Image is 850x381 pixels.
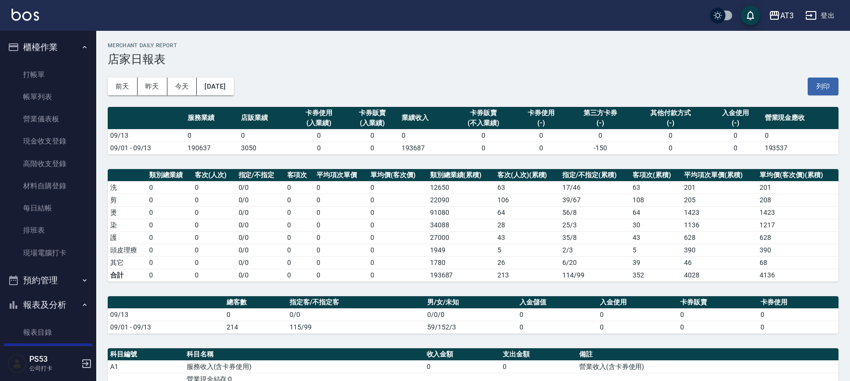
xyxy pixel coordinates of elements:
[4,108,92,130] a: 營業儀表板
[108,206,147,219] td: 燙
[711,108,760,118] div: 入金使用
[560,206,630,219] td: 56 / 8
[236,181,285,194] td: 0 / 0
[348,108,397,118] div: 卡券販賣
[192,244,236,256] td: 0
[682,231,757,244] td: 628
[224,308,288,321] td: 0
[757,181,838,194] td: 201
[292,142,346,154] td: 0
[517,296,597,309] th: 入金儲值
[108,42,838,49] h2: Merchant Daily Report
[577,360,838,373] td: 營業收入(含卡券使用)
[4,268,92,293] button: 預約管理
[314,194,368,206] td: 0
[108,194,147,206] td: 剪
[428,181,495,194] td: 12650
[500,348,577,361] th: 支出金額
[495,231,560,244] td: 43
[4,35,92,60] button: 櫃檯作業
[197,78,233,95] button: [DATE]
[633,129,709,142] td: 0
[4,86,92,108] a: 帳單列表
[630,244,682,256] td: 5
[12,9,39,21] img: Logo
[455,118,512,128] div: (不入業績)
[368,219,428,231] td: 0
[147,206,192,219] td: 0
[757,169,838,182] th: 單均價(客次價)(累積)
[711,118,760,128] div: (-)
[108,53,838,66] h3: 店家日報表
[314,206,368,219] td: 0
[185,107,239,130] th: 服務業績
[147,244,192,256] td: 0
[560,169,630,182] th: 指定/不指定(累積)
[570,118,630,128] div: (-)
[147,219,192,231] td: 0
[741,6,760,25] button: save
[517,118,565,128] div: (-)
[368,181,428,194] td: 0
[630,194,682,206] td: 108
[192,181,236,194] td: 0
[239,142,292,154] td: 3050
[635,118,706,128] div: (-)
[147,269,192,281] td: 0
[236,231,285,244] td: 0 / 0
[425,321,517,333] td: 59/152/3
[757,256,838,269] td: 68
[236,219,285,231] td: 0 / 0
[682,206,757,219] td: 1423
[568,142,633,154] td: -150
[428,269,495,281] td: 193687
[4,219,92,241] a: 排班表
[568,129,633,142] td: 0
[570,108,630,118] div: 第三方卡券
[428,219,495,231] td: 34088
[762,107,838,130] th: 營業現金應收
[399,107,453,130] th: 業績收入
[758,321,838,333] td: 0
[495,256,560,269] td: 26
[184,348,424,361] th: 科目名稱
[108,296,838,334] table: a dense table
[495,269,560,281] td: 213
[236,256,285,269] td: 0 / 0
[346,142,399,154] td: 0
[4,197,92,219] a: 每日結帳
[108,231,147,244] td: 護
[285,269,315,281] td: 0
[765,6,798,26] button: AT3
[147,181,192,194] td: 0
[428,194,495,206] td: 22090
[108,142,185,154] td: 09/01 - 09/13
[285,231,315,244] td: 0
[348,118,397,128] div: (入業績)
[428,256,495,269] td: 1780
[801,7,838,25] button: 登出
[368,244,428,256] td: 0
[314,169,368,182] th: 平均項次單價
[287,321,425,333] td: 115/99
[514,129,568,142] td: 0
[192,169,236,182] th: 客次(人次)
[8,354,27,373] img: Person
[635,108,706,118] div: 其他付款方式
[560,219,630,231] td: 25 / 3
[560,244,630,256] td: 2 / 3
[346,129,399,142] td: 0
[597,321,678,333] td: 0
[108,107,838,155] table: a dense table
[425,308,517,321] td: 0/0/0
[455,108,512,118] div: 卡券販賣
[495,181,560,194] td: 63
[597,308,678,321] td: 0
[500,360,577,373] td: 0
[682,219,757,231] td: 1136
[314,269,368,281] td: 0
[517,108,565,118] div: 卡券使用
[428,206,495,219] td: 91080
[757,269,838,281] td: 4136
[108,78,138,95] button: 前天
